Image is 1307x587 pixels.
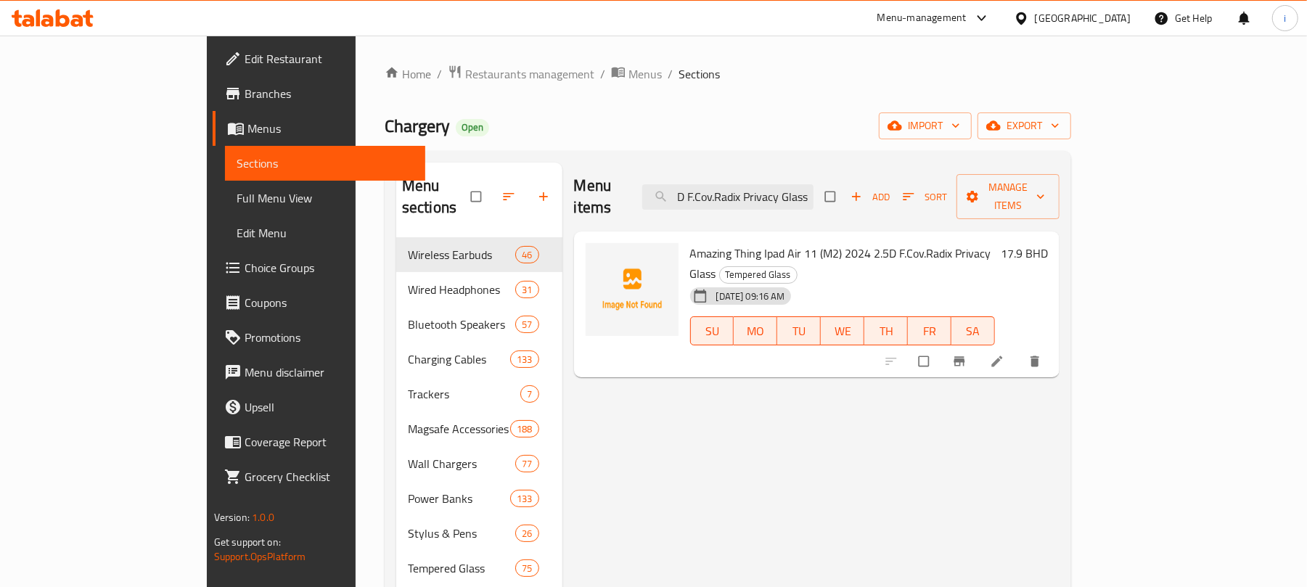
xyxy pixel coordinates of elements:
button: delete [1019,345,1054,377]
div: Magsafe Accessories188 [396,411,562,446]
span: Choice Groups [245,259,414,276]
a: Coupons [213,285,425,320]
button: SA [951,316,995,345]
img: Amazing Thing Ipad Air 11 (M2) 2024 2.5D F.Cov.Radix Privacy Glass [586,243,679,336]
span: Wired Headphones [408,281,515,298]
div: items [515,455,538,472]
div: Wall Chargers [408,455,515,472]
h6: 17.9 BHD [1001,243,1048,263]
a: Restaurants management [448,65,594,83]
a: Full Menu View [225,181,425,215]
a: Menus [213,111,425,146]
span: Version: [214,508,250,527]
span: Coverage Report [245,433,414,451]
a: Coverage Report [213,424,425,459]
a: Edit menu item [990,354,1007,369]
span: Full Menu View [237,189,414,207]
li: / [668,65,673,83]
span: TU [783,321,815,342]
span: SU [697,321,729,342]
div: Wired Headphones31 [396,272,562,307]
span: Branches [245,85,414,102]
span: Select to update [910,348,941,375]
span: 75 [516,562,538,575]
span: Upsell [245,398,414,416]
input: search [642,184,814,210]
span: SA [957,321,989,342]
span: Manage items [968,178,1048,215]
button: export [978,112,1071,139]
a: Grocery Checklist [213,459,425,494]
div: items [515,559,538,577]
nav: breadcrumb [385,65,1071,83]
a: Edit Restaurant [213,41,425,76]
div: items [510,420,538,438]
button: Add section [528,181,562,213]
span: Magsafe Accessories [408,420,510,438]
span: 57 [516,318,538,332]
span: Sort [903,189,947,205]
span: Charging Cables [408,350,510,368]
span: 133 [511,492,538,506]
span: 77 [516,457,538,471]
span: Add [851,189,890,205]
button: Add [847,186,893,208]
button: WE [821,316,864,345]
span: Sort items [893,186,956,208]
div: Wireless Earbuds46 [396,237,562,272]
button: TU [777,316,821,345]
span: Sections [237,155,414,172]
span: export [989,117,1060,135]
div: items [510,490,538,507]
div: Tempered Glass [719,266,798,284]
span: Trackers [408,385,520,403]
span: 1.0.0 [252,508,274,527]
span: TH [870,321,902,342]
li: / [437,65,442,83]
h2: Menu sections [402,175,471,218]
a: Edit Menu [225,215,425,250]
span: 7 [521,387,538,401]
li: / [600,65,605,83]
button: TH [864,316,908,345]
span: Bluetooth Speakers [408,316,515,333]
div: Wall Chargers77 [396,446,562,481]
div: Open [456,119,489,136]
span: Tempered Glass [720,266,797,283]
span: Menu disclaimer [245,364,414,381]
div: Charging Cables133 [396,342,562,377]
a: Support.OpsPlatform [214,547,306,566]
h2: Menu items [574,175,626,218]
a: Menus [611,65,662,83]
span: Tempered Glass [408,559,515,577]
span: Edit Restaurant [245,50,414,67]
span: Promotions [245,329,414,346]
button: Sort [899,186,951,208]
span: 31 [516,283,538,297]
a: Upsell [213,390,425,424]
span: 188 [511,422,538,436]
span: i [1284,10,1286,26]
span: Power Banks [408,490,510,507]
span: Wireless Earbuds [408,246,515,263]
a: Promotions [213,320,425,355]
span: Amazing Thing Ipad Air 11 (M2) 2024 2.5D F.Cov.Radix Privacy Glass [690,242,991,284]
button: SU [690,316,734,345]
span: Edit Menu [237,224,414,242]
span: Stylus & Pens [408,525,515,542]
span: Grocery Checklist [245,468,414,485]
span: Restaurants management [465,65,594,83]
a: Branches [213,76,425,111]
button: Branch-specific-item [943,345,978,377]
span: Menus [628,65,662,83]
span: 133 [511,353,538,366]
div: items [515,525,538,542]
div: Tempered Glass75 [396,551,562,586]
button: Manage items [956,174,1060,219]
span: 46 [516,248,538,262]
span: WE [827,321,859,342]
div: Menu-management [877,9,967,27]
